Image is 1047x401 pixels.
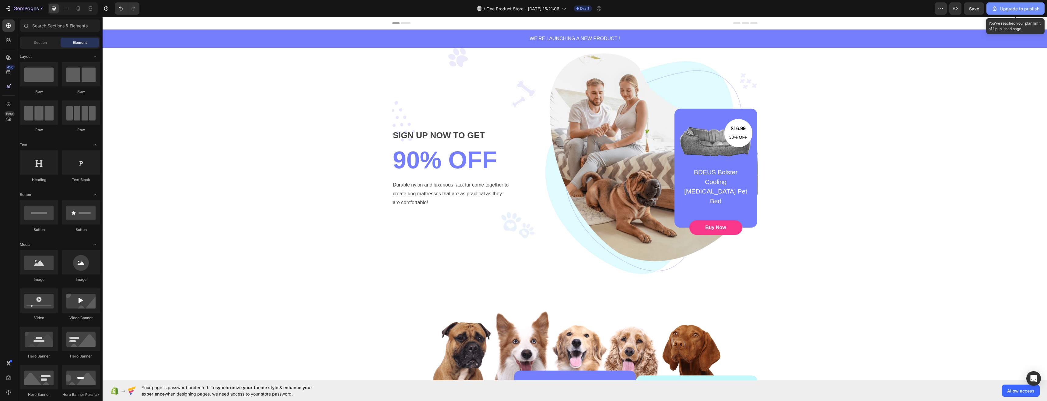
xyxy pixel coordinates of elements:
[5,111,15,116] div: Beta
[1007,388,1035,394] span: Allow access
[580,6,589,11] span: Draft
[115,2,139,15] div: Undo/Redo
[20,19,100,32] input: Search Sections & Elements
[142,385,312,396] span: synchronize your theme style & enhance your experience
[581,150,646,189] p: BDEUS Bolster Cooling [MEDICAL_DATA] Pet Bed
[290,128,408,158] p: 90% OFF
[2,2,45,15] button: 7
[484,5,485,12] span: /
[627,108,645,115] p: $16.99
[34,40,47,45] span: Section
[62,177,100,183] div: Text Block
[142,384,336,397] span: Your page is password protected. To when designing pages, we need access to your store password.
[20,54,32,59] span: Layout
[20,315,58,321] div: Video
[20,89,58,94] div: Row
[62,277,100,282] div: Image
[20,392,58,397] div: Hero Banner
[325,293,619,364] img: Alt Image
[986,2,1045,15] button: Upgrade to publish
[20,354,58,359] div: Hero Banner
[73,40,87,45] span: Element
[90,240,100,249] span: Toggle open
[90,190,100,200] span: Toggle open
[62,89,100,94] div: Row
[20,242,30,247] span: Media
[90,140,100,150] span: Toggle open
[90,52,100,61] span: Toggle open
[40,5,43,12] p: 7
[20,192,31,197] span: Button
[20,177,58,183] div: Heading
[603,207,623,214] div: Buy Now
[1026,371,1041,386] div: Open Intercom Messenger
[486,5,559,12] span: One Product Store - [DATE] 15:21:06
[20,227,58,232] div: Button
[62,354,100,359] div: Hero Banner
[290,164,408,190] p: Durable nylon and luxurious faux fur come together to create dog mattresses that are as practical...
[1002,385,1040,397] button: Allow access
[992,5,1039,12] div: Upgrade to publish
[62,227,100,232] div: Button
[964,2,984,15] button: Save
[103,17,1047,380] iframe: Design area
[290,112,408,125] p: SIGN UP NOW TO GET
[62,392,100,397] div: Hero Banner Parallax
[62,127,100,133] div: Row
[62,315,100,321] div: Video Banner
[20,277,58,282] div: Image
[20,127,58,133] div: Row
[587,203,640,218] button: Buy Now
[6,65,15,70] div: 450
[577,108,650,140] img: Alt Image
[20,142,27,148] span: Text
[969,6,979,11] span: Save
[627,117,645,124] p: 30% OFF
